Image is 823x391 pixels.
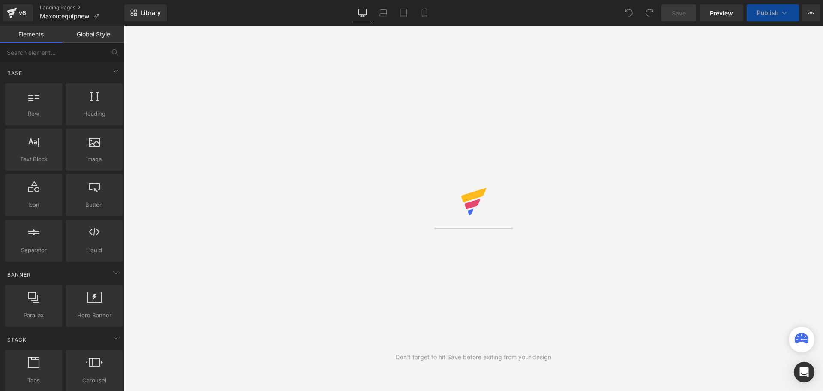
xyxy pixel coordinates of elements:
button: More [802,4,820,21]
a: Global Style [62,26,124,43]
a: Preview [700,4,743,21]
div: Don't forget to hit Save before exiting from your design [396,352,551,362]
a: Desktop [352,4,373,21]
span: Heading [68,109,120,118]
span: Preview [710,9,733,18]
div: v6 [17,7,28,18]
a: Mobile [414,4,435,21]
span: Icon [8,200,60,209]
span: Image [68,155,120,164]
a: Laptop [373,4,393,21]
span: Text Block [8,155,60,164]
span: Base [6,69,23,77]
span: Row [8,109,60,118]
span: Stack [6,336,27,344]
a: Landing Pages [40,4,124,11]
a: Tablet [393,4,414,21]
button: Undo [620,4,637,21]
a: v6 [3,4,33,21]
span: Save [672,9,686,18]
span: Hero Banner [68,311,120,320]
span: Carousel [68,376,120,385]
span: Button [68,200,120,209]
span: Library [141,9,161,17]
span: Banner [6,271,32,279]
span: Tabs [8,376,60,385]
button: Redo [641,4,658,21]
span: Maxoutequipnew [40,13,90,20]
div: Open Intercom Messenger [794,362,814,382]
span: Publish [757,9,778,16]
span: Liquid [68,246,120,255]
button: Publish [747,4,799,21]
span: Parallax [8,311,60,320]
a: New Library [124,4,167,21]
span: Separator [8,246,60,255]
